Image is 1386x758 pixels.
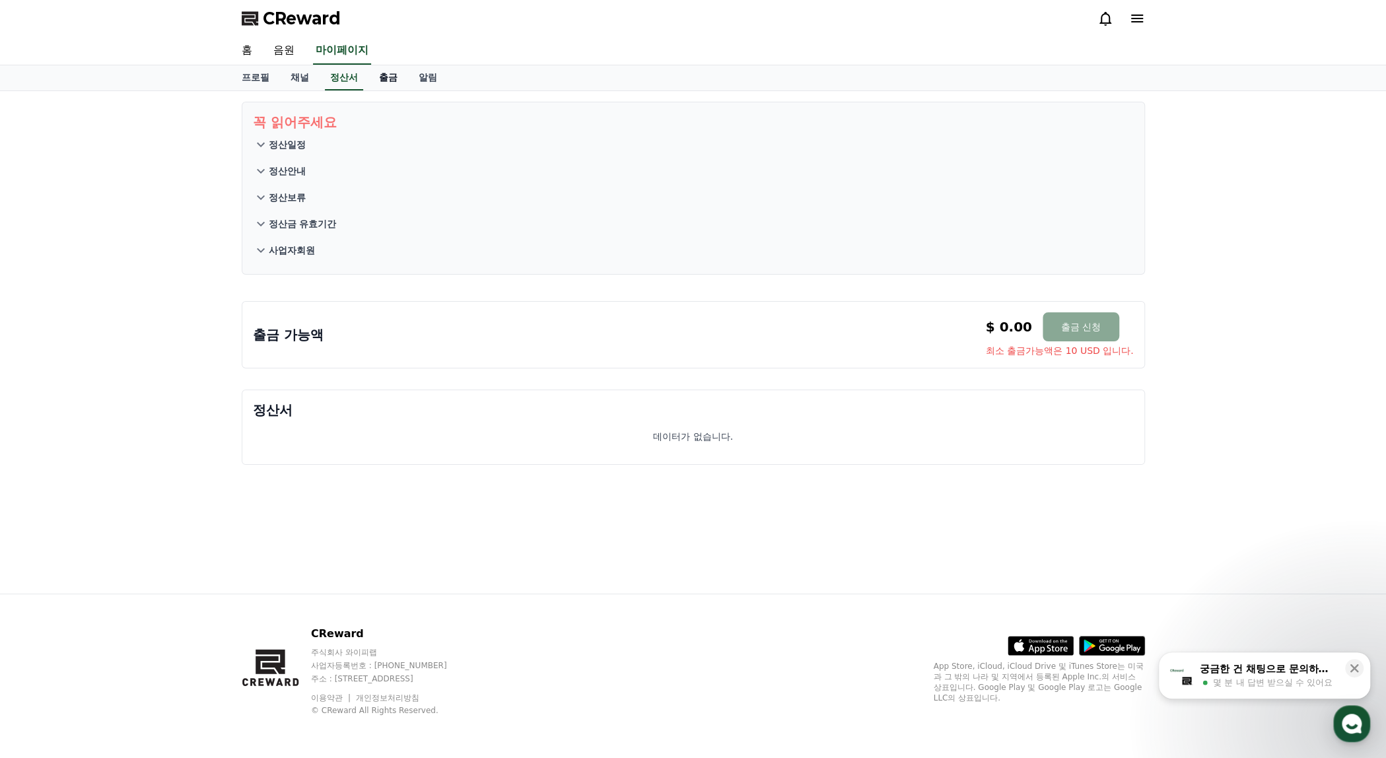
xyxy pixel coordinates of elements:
[253,113,1134,131] p: 꼭 읽어주세요
[253,211,1134,237] button: 정산금 유효기간
[42,438,50,449] span: 홈
[269,138,306,151] p: 정산일정
[368,65,408,90] a: 출금
[311,647,472,658] p: 주식회사 와이피랩
[408,65,448,90] a: 알림
[311,660,472,671] p: 사업자등록번호 : [PHONE_NUMBER]
[311,693,353,703] a: 이용약관
[311,673,472,684] p: 주소 : [STREET_ADDRESS]
[170,419,254,452] a: 설정
[280,65,320,90] a: 채널
[1043,312,1119,341] button: 출금 신청
[269,244,315,257] p: 사업자회원
[253,401,1134,419] p: 정산서
[269,217,337,230] p: 정산금 유효기간
[253,158,1134,184] button: 정산안내
[253,237,1134,263] button: 사업자회원
[4,419,87,452] a: 홈
[311,626,472,642] p: CReward
[356,693,419,703] a: 개인정보처리방침
[986,318,1032,336] p: $ 0.00
[242,8,341,29] a: CReward
[934,661,1145,703] p: App Store, iCloud, iCloud Drive 및 iTunes Store는 미국과 그 밖의 나라 및 지역에서 등록된 Apple Inc.의 서비스 상표입니다. Goo...
[253,131,1134,158] button: 정산일정
[253,326,324,344] p: 출금 가능액
[231,37,263,65] a: 홈
[87,419,170,452] a: 대화
[253,184,1134,211] button: 정산보류
[269,164,306,178] p: 정산안내
[269,191,306,204] p: 정산보류
[313,37,371,65] a: 마이페이지
[121,439,137,450] span: 대화
[204,438,220,449] span: 설정
[653,430,733,443] p: 데이터가 없습니다.
[231,65,280,90] a: 프로필
[263,8,341,29] span: CReward
[311,705,472,716] p: © CReward All Rights Reserved.
[986,344,1134,357] span: 최소 출금가능액은 10 USD 입니다.
[263,37,305,65] a: 음원
[325,65,363,90] a: 정산서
